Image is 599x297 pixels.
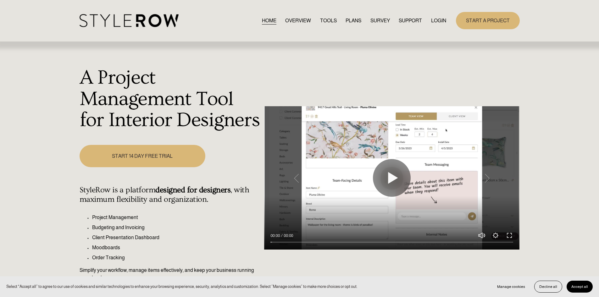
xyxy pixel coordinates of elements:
[92,244,261,251] p: Moodboards
[80,14,179,27] img: StyleRow
[497,284,525,289] span: Manage cookies
[346,16,361,25] a: PLANS
[370,16,390,25] a: SURVEY
[567,281,593,293] button: Accept all
[492,281,530,293] button: Manage cookies
[571,284,588,289] span: Accept all
[270,240,513,245] input: Seek
[80,67,261,131] h1: A Project Management Tool for Interior Designers
[92,254,261,261] p: Order Tracking
[92,224,261,231] p: Budgeting and Invoicing
[431,16,446,25] a: LOGIN
[320,16,337,25] a: TOOLS
[92,234,261,241] p: Client Presentation Dashboard
[155,185,230,195] strong: designed for designers
[270,233,281,239] div: Current time
[262,16,276,25] a: HOME
[80,185,261,204] h4: StyleRow is a platform , with maximum flexibility and organization.
[281,233,295,239] div: Duration
[539,284,557,289] span: Decline all
[80,145,205,167] a: START 14 DAY FREE TRIAL
[399,17,422,25] span: SUPPORT
[285,16,311,25] a: OVERVIEW
[456,12,520,29] a: START A PROJECT
[534,281,562,293] button: Decline all
[92,214,261,221] p: Project Management
[373,159,411,197] button: Play
[6,283,358,289] p: Select “Accept all” to agree to our use of cookies and similar technologies to enhance your brows...
[399,16,422,25] a: folder dropdown
[80,267,261,282] p: Simplify your workflow, manage items effectively, and keep your business running seamlessly.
